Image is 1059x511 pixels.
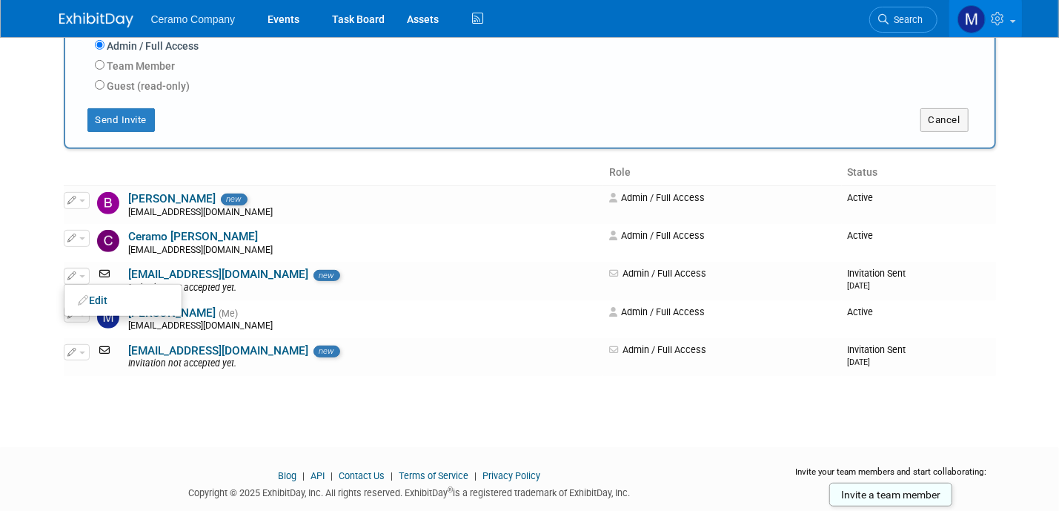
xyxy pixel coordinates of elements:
[920,108,969,132] button: Cancel
[848,306,874,317] span: Active
[869,7,937,33] a: Search
[129,306,216,320] a: [PERSON_NAME]
[129,207,600,219] div: [EMAIL_ADDRESS][DOMAIN_NAME]
[311,470,325,481] a: API
[313,346,340,357] span: new
[829,483,952,507] a: Invite a team member
[129,283,600,294] div: Invitation not accepted yet.
[889,14,923,25] span: Search
[609,230,705,241] span: Admin / Full Access
[97,192,119,214] img: Brian Howard
[129,245,600,257] div: [EMAIL_ADDRESS][DOMAIN_NAME]
[151,13,236,25] span: Ceramo Company
[327,470,336,481] span: |
[299,470,308,481] span: |
[848,192,874,203] span: Active
[97,230,119,252] img: Ceramo Rockett
[448,486,453,494] sup: ®
[848,357,871,367] small: [DATE]
[399,470,468,481] a: Terms of Service
[129,320,600,332] div: [EMAIL_ADDRESS][DOMAIN_NAME]
[848,281,871,291] small: [DATE]
[129,358,600,370] div: Invitation not accepted yet.
[782,466,1000,488] div: Invite your team members and start collaborating:
[129,344,309,357] a: [EMAIL_ADDRESS][DOMAIN_NAME]
[482,470,540,481] a: Privacy Policy
[129,268,309,281] a: [EMAIL_ADDRESS][DOMAIN_NAME]
[104,39,199,53] label: Admin / Full Access
[104,79,190,93] label: Guest (read-only)
[842,160,996,185] th: Status
[219,309,239,319] span: (Me)
[387,470,396,481] span: |
[848,268,906,291] span: Invitation Sent
[609,344,706,355] span: Admin / Full Access
[104,59,176,73] label: Team Member
[59,483,760,500] div: Copyright © 2025 ExhibitDay, Inc. All rights reserved. ExhibitDay is a registered trademark of Ex...
[87,108,156,132] button: Send Invite
[129,192,216,205] a: [PERSON_NAME]
[848,344,906,367] span: Invitation Sent
[609,192,705,203] span: Admin / Full Access
[957,5,986,33] img: Mark Ries
[97,306,119,329] img: Mark Ries
[609,306,705,317] span: Admin / Full Access
[64,290,182,311] a: Edit
[471,470,480,481] span: |
[609,268,706,279] span: Admin / Full Access
[313,270,340,282] span: new
[59,13,133,27] img: ExhibitDay
[339,470,385,481] a: Contact Us
[221,194,248,205] span: new
[129,230,259,243] a: Ceramo [PERSON_NAME]
[848,230,874,241] span: Active
[603,160,842,185] th: Role
[278,470,296,481] a: Blog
